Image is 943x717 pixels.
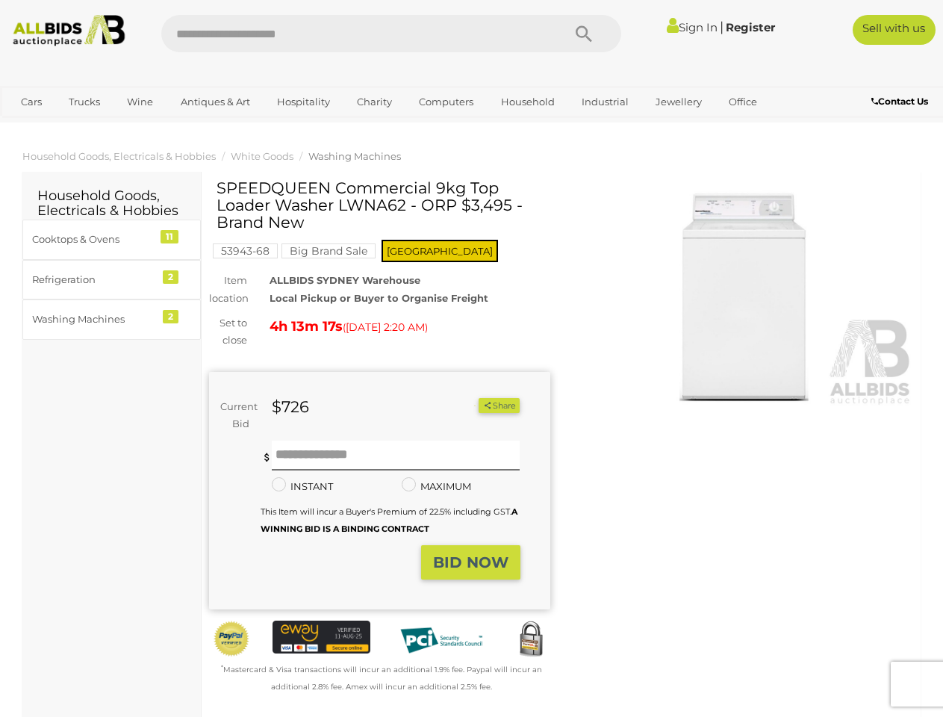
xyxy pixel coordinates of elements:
a: Register [726,20,775,34]
a: Sell with us [853,15,936,45]
mark: 53943-68 [213,243,278,258]
a: Sports [11,114,61,139]
img: Official PayPal Seal [213,621,250,657]
div: 2 [163,310,178,323]
div: Set to close [198,314,258,350]
a: White Goods [231,150,293,162]
strong: ALLBIDS SYDNEY Warehouse [270,274,420,286]
a: Sign In [667,20,718,34]
a: Washing Machines [308,150,401,162]
a: Household Goods, Electricals & Hobbies [22,150,216,162]
mark: Big Brand Sale [281,243,376,258]
span: [DATE] 2:20 AM [346,320,425,334]
div: Cooktops & Ovens [32,231,155,248]
a: Cars [11,90,52,114]
div: 11 [161,230,178,243]
a: Industrial [572,90,638,114]
span: [GEOGRAPHIC_DATA] [382,240,498,262]
span: | [720,19,723,35]
button: Share [479,398,520,414]
b: Contact Us [871,96,928,107]
a: 53943-68 [213,245,278,257]
a: Computers [409,90,483,114]
button: Search [547,15,621,52]
a: Wine [117,90,163,114]
h2: Household Goods, Electricals & Hobbies [37,189,186,219]
div: Current Bid [209,398,261,433]
a: Jewellery [646,90,712,114]
a: Contact Us [871,93,932,110]
a: Big Brand Sale [281,245,376,257]
strong: 4h 13m 17s [270,318,343,335]
img: Allbids.com.au [7,15,131,46]
div: 2 [163,270,178,284]
a: Antiques & Art [171,90,260,114]
a: Washing Machines 2 [22,299,201,339]
a: Cooktops & Ovens 11 [22,220,201,259]
strong: BID NOW [433,553,508,571]
li: Watch this item [461,398,476,413]
span: ( ) [343,321,428,333]
a: Hospitality [267,90,340,114]
div: Item location [198,272,258,307]
a: Office [719,90,767,114]
a: Refrigeration 2 [22,260,201,299]
div: Refrigeration [32,271,155,288]
div: Washing Machines [32,311,155,328]
img: eWAY Payment Gateway [273,621,370,653]
strong: Local Pickup or Buyer to Organise Freight [270,292,488,304]
label: MAXIMUM [402,478,471,495]
a: Trucks [59,90,110,114]
img: SPEEDQUEEN Commercial 9kg Top Loader Washer LWNA62 - ORP $3,495 - Brand New [573,187,914,406]
strong: $726 [272,397,309,416]
h1: SPEEDQUEEN Commercial 9kg Top Loader Washer LWNA62 - ORP $3,495 - Brand New [217,179,547,231]
a: Household [491,90,564,114]
label: INSTANT [272,478,333,495]
small: This Item will incur a Buyer's Premium of 22.5% including GST. [261,506,517,534]
a: Charity [347,90,402,114]
button: BID NOW [421,545,520,580]
img: PCI DSS compliant [393,621,490,659]
a: [GEOGRAPHIC_DATA] [69,114,194,139]
small: Mastercard & Visa transactions will incur an additional 1.9% fee. Paypal will incur an additional... [221,665,542,692]
img: Secured by Rapid SSL [512,621,550,658]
